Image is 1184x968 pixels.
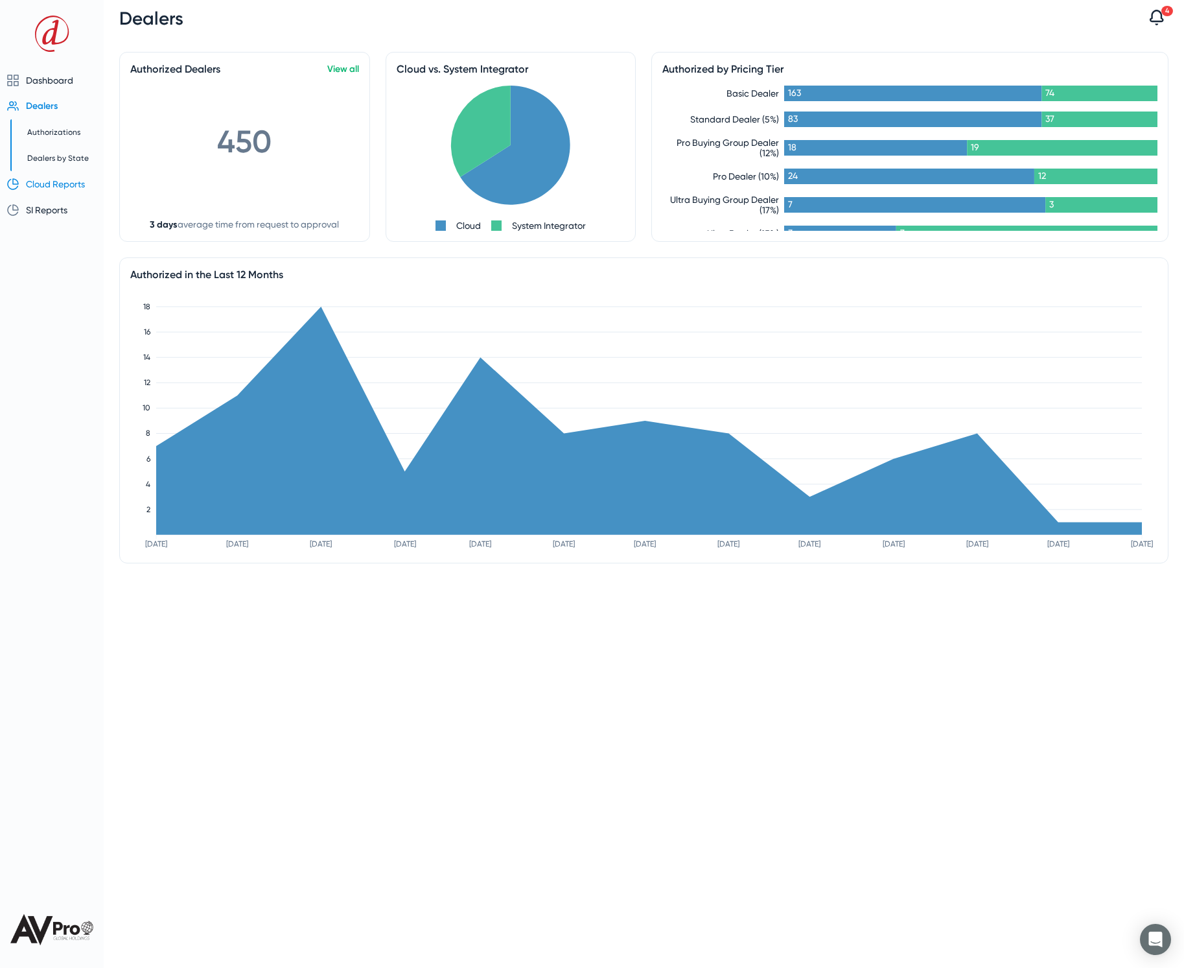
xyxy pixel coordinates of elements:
[1045,113,1054,124] text: 37
[798,539,820,549] text: [DATE]
[553,539,575,549] text: [DATE]
[226,539,248,549] text: [DATE]
[662,137,779,158] div: Pro Buying Group Dealer (12%)
[130,268,283,281] span: Authorized in the Last 12 Months
[1045,88,1054,98] text: 74
[146,454,151,464] text: 6
[788,113,798,124] text: 83
[1049,199,1054,209] text: 3
[143,302,150,311] text: 18
[1140,924,1171,955] div: Open Intercom Messenger
[662,171,779,182] div: Pro Dealer (10%)
[394,539,416,549] text: [DATE]
[143,403,150,412] text: 10
[717,539,739,549] text: [DATE]
[883,539,905,549] text: [DATE]
[966,539,988,549] text: [DATE]
[26,75,73,86] span: Dashboard
[456,220,481,231] div: Cloud
[26,179,85,189] span: Cloud Reports
[397,63,528,75] span: Cloud vs. System Integrator
[1047,539,1069,549] text: [DATE]
[1038,171,1046,181] text: 12
[217,123,272,160] span: 450
[144,378,150,387] text: 12
[150,219,339,230] div: average time from request to approval
[662,88,779,99] div: Basic Dealer
[662,63,784,75] span: Authorized by Pricing Tier
[662,114,779,124] div: Standard Dealer (5%)
[146,480,150,489] text: 4
[10,909,93,950] img: AVPro_637713956797316576.png
[662,195,779,215] div: Ultra Buying Group Dealer (17%)
[788,142,796,152] text: 18
[512,220,586,231] div: System Integrator
[144,327,151,336] text: 16
[26,205,67,215] span: SI Reports
[788,171,798,181] text: 24
[788,199,793,209] text: 7
[146,429,150,438] text: 8
[143,353,150,362] text: 14
[1131,539,1153,549] text: [DATE]
[146,505,150,514] text: 2
[130,63,220,75] span: Authorized Dealers
[662,228,779,239] div: Ultra Dealer (15%)
[27,154,89,163] span: Dealers by State
[788,88,801,98] text: 163
[119,8,183,29] span: Dealers
[27,128,80,137] span: Authorizations
[469,539,491,549] text: [DATE]
[310,539,332,549] text: [DATE]
[145,539,167,549] text: [DATE]
[971,142,979,152] text: 19
[788,228,793,238] text: 3
[150,219,178,230] span: 3 days
[327,64,359,75] a: View all
[634,539,656,549] text: [DATE]
[900,228,905,238] text: 7
[26,100,58,112] span: Dealers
